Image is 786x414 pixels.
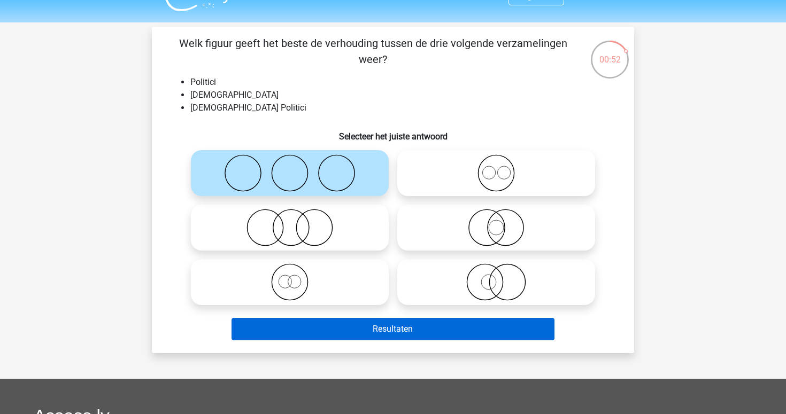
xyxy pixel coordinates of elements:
[590,40,630,66] div: 00:52
[169,123,617,142] h6: Selecteer het juiste antwoord
[190,89,617,101] li: [DEMOGRAPHIC_DATA]
[169,35,577,67] p: Welk figuur geeft het beste de verhouding tussen de drie volgende verzamelingen weer?
[190,76,617,89] li: Politici
[190,101,617,114] li: [DEMOGRAPHIC_DATA] Politici
[232,318,555,340] button: Resultaten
